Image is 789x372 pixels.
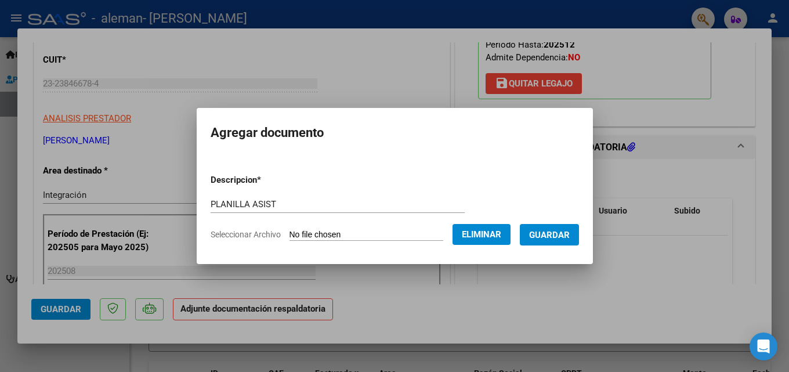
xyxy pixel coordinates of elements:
[520,224,579,245] button: Guardar
[750,333,777,360] div: Open Intercom Messenger
[211,122,579,144] h2: Agregar documento
[453,224,511,245] button: Eliminar
[462,229,501,240] span: Eliminar
[529,230,570,240] span: Guardar
[211,230,281,239] span: Seleccionar Archivo
[211,174,321,187] p: Descripcion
